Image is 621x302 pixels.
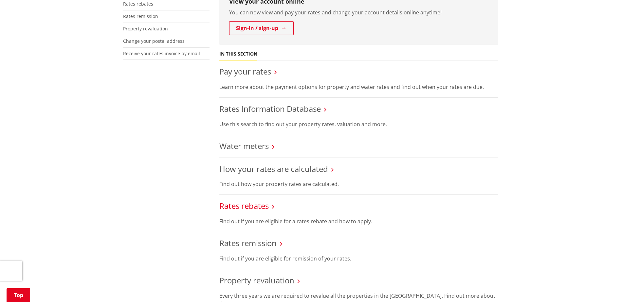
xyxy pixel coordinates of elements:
a: Sign-in / sign-up [229,21,294,35]
a: Receive your rates invoice by email [123,50,200,57]
a: Water meters [219,141,269,151]
p: You can now view and pay your rates and change your account details online anytime! [229,8,488,16]
a: Rates rebates [123,1,153,7]
a: Rates remission [219,238,277,248]
p: Find out if you are eligible for remission of your rates. [219,255,498,262]
a: Property revaluation [123,25,168,32]
a: Top [7,288,30,302]
p: Learn more about the payment options for property and water rates and find out when your rates ar... [219,83,498,91]
p: Find out how your property rates are calculated. [219,180,498,188]
iframe: Messenger Launcher [591,275,614,298]
h5: In this section [219,51,257,57]
a: Pay your rates [219,66,271,77]
a: Rates remission [123,13,158,19]
a: Rates rebates [219,200,269,211]
a: Change your postal address [123,38,185,44]
a: Property revaluation [219,275,294,286]
a: How your rates are calculated [219,163,328,174]
p: Find out if you are eligible for a rates rebate and how to apply. [219,217,498,225]
p: Use this search to find out your property rates, valuation and more. [219,120,498,128]
a: Rates Information Database [219,103,321,114]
